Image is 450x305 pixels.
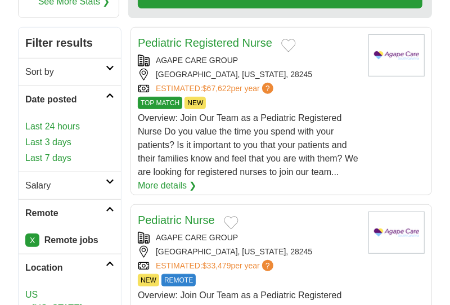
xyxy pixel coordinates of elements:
h2: Date posted [25,93,106,106]
a: ESTIMATED:$33,479per year? [156,260,276,272]
a: Pediatric Registered Nurse [138,37,272,49]
img: Agape Care Group logo [368,34,425,77]
span: REMOTE [161,274,196,286]
a: AGAPE CARE GROUP [156,233,238,242]
h2: Remote [25,207,106,220]
a: Last 7 days [25,151,114,165]
a: Pediatric Nurse [138,214,215,226]
span: NEW [138,274,159,286]
span: ? [262,83,273,94]
strong: Remote jobs [44,235,98,245]
a: Last 24 hours [25,120,114,133]
span: NEW [184,97,206,109]
a: Remote [19,199,121,227]
span: Overview: Join Our Team as a Pediatric Registered Nurse Do you value the time you spend with your... [138,113,358,177]
a: Location [19,254,121,281]
a: Sort by [19,58,121,86]
h2: Filter results [19,28,121,58]
div: [GEOGRAPHIC_DATA], [US_STATE], 28245 [138,69,359,80]
a: ESTIMATED:$67,622per year? [156,83,276,95]
h2: Sort by [25,65,106,79]
a: US [25,290,38,299]
span: ? [262,260,273,271]
a: More details ❯ [138,179,197,192]
a: Date posted [19,86,121,113]
button: Add to favorite jobs [224,216,238,230]
a: Last 3 days [25,136,114,149]
div: [GEOGRAPHIC_DATA], [US_STATE], 28245 [138,246,359,258]
img: Agape Care Group logo [368,212,425,254]
h2: Location [25,261,106,275]
a: Salary [19,172,121,199]
button: Add to favorite jobs [281,39,296,52]
span: $33,479 [202,261,231,270]
a: AGAPE CARE GROUP [156,56,238,65]
a: X [25,234,39,247]
span: TOP MATCH [138,97,182,109]
span: $67,622 [202,84,231,93]
h2: Salary [25,179,106,192]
